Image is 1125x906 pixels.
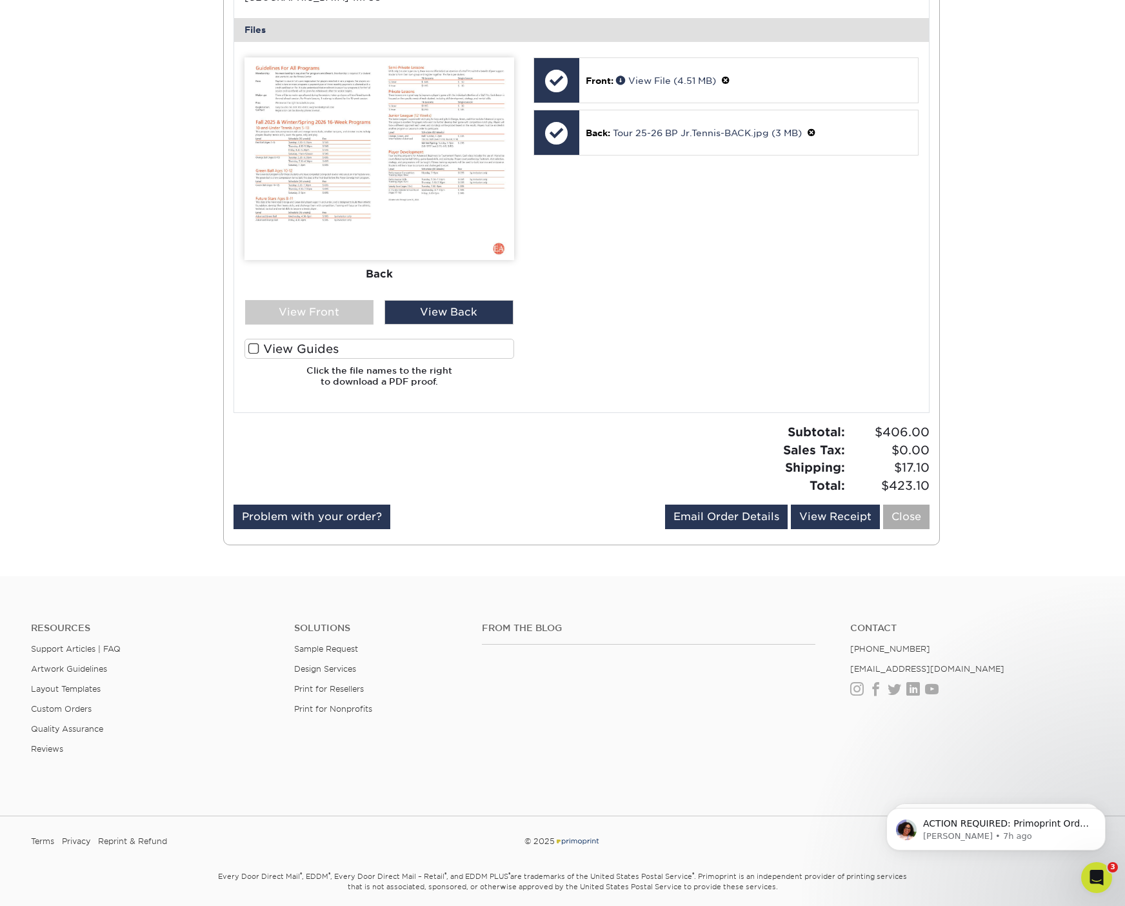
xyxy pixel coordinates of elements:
span: $0.00 [849,441,930,459]
a: Problem with your order? [234,505,390,529]
a: Tour 25-26 BP Jr.Tennis-BACK.jpg (3 MB) [613,128,802,138]
a: Support Articles | FAQ [31,644,121,654]
sup: ® [300,871,302,878]
span: $406.00 [849,423,930,441]
sup: ® [328,871,330,878]
a: Privacy [62,832,90,851]
a: Artwork Guidelines [31,664,107,674]
strong: Subtotal: [788,425,845,439]
label: View Guides [244,339,514,359]
span: Back: [586,128,610,138]
a: Email Order Details [665,505,788,529]
div: Files [234,18,930,41]
a: [EMAIL_ADDRESS][DOMAIN_NAME] [850,664,1004,674]
span: $17.10 [849,459,930,477]
a: [PHONE_NUMBER] [850,644,930,654]
div: View Back [384,300,513,325]
a: Quality Assurance [31,724,103,734]
a: Print for Resellers [294,684,364,694]
span: $423.10 [849,477,930,495]
strong: Total: [810,478,845,492]
div: © 2025 [382,832,742,851]
strong: Sales Tax: [783,443,845,457]
div: View Front [245,300,374,325]
a: Design Services [294,664,356,674]
sup: ® [444,871,446,878]
span: 3 [1108,862,1118,872]
a: Reviews [31,744,63,754]
h4: Resources [31,623,275,634]
a: Close [883,505,930,529]
a: Sample Request [294,644,358,654]
a: View File (4.51 MB) [616,75,716,86]
strong: Shipping: [785,460,845,474]
a: View Receipt [791,505,880,529]
div: Back [244,260,514,288]
sup: ® [508,871,510,878]
a: Reprint & Refund [98,832,167,851]
h4: From the Blog [482,623,815,634]
h4: Solutions [294,623,463,634]
img: Primoprint [555,836,600,846]
a: Print for Nonprofits [294,704,372,714]
a: Contact [850,623,1094,634]
h6: Click the file names to the right to download a PDF proof. [244,365,514,397]
sup: ® [692,871,694,878]
a: Terms [31,832,54,851]
iframe: Intercom notifications message [867,781,1125,871]
iframe: Google Customer Reviews [3,867,110,901]
iframe: Intercom live chat [1081,862,1112,893]
a: Custom Orders [31,704,92,714]
span: Front: [586,75,613,86]
a: Layout Templates [31,684,101,694]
